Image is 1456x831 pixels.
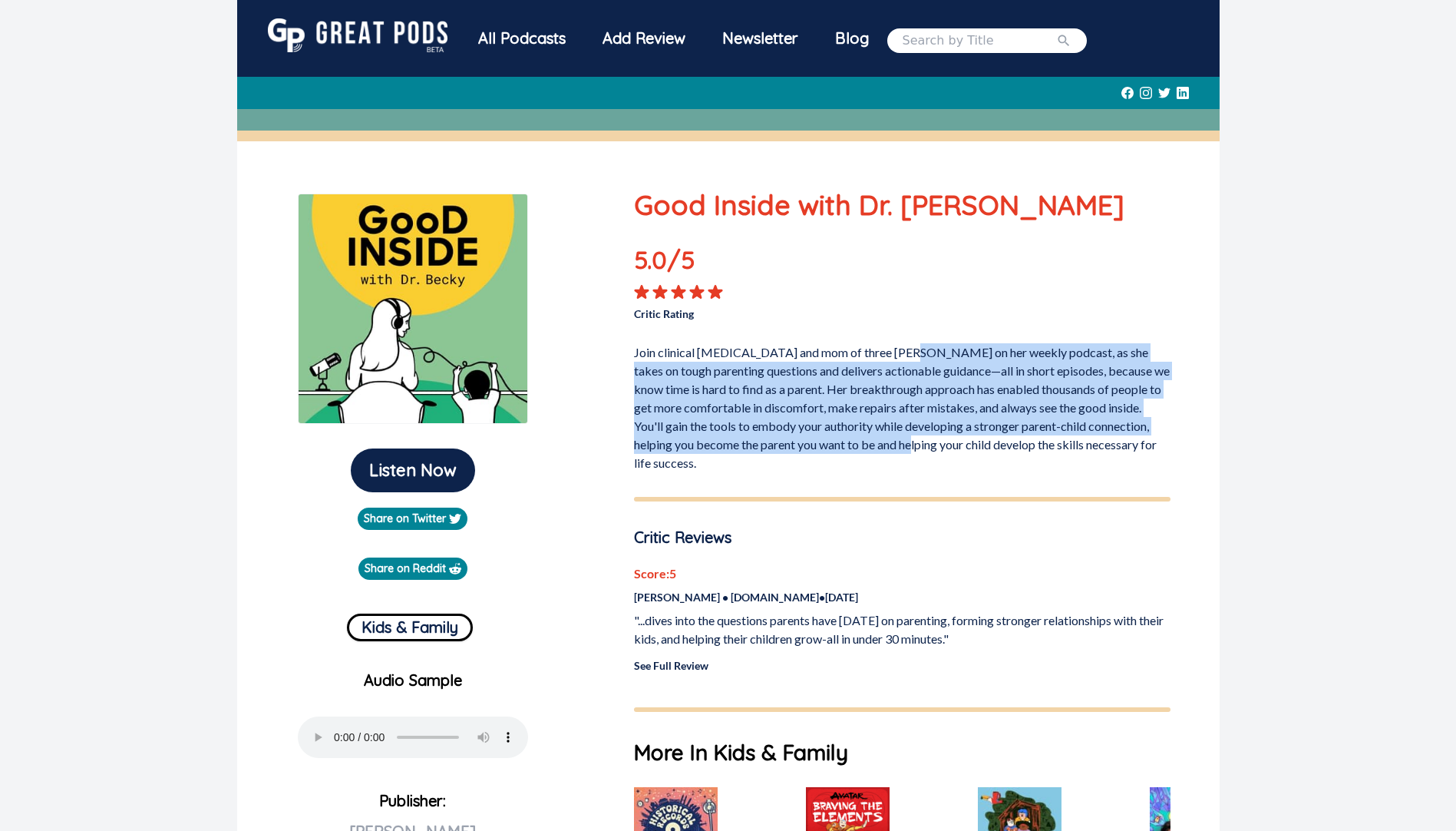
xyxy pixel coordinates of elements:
input: Search by Title [903,31,1056,50]
img: GreatPods [268,18,447,52]
audio: Your browser does not support the audio element [298,717,528,758]
a: All Podcasts [460,18,584,62]
p: Critic Rating [634,300,902,322]
button: Listen Now [351,449,475,492]
a: Blog [817,18,887,58]
a: See Full Review [634,659,708,672]
button: Kids & Family [347,614,473,641]
p: Critic Reviews [634,526,1170,549]
div: All Podcasts [460,18,584,58]
p: [PERSON_NAME] • [DOMAIN_NAME] • [DATE] [634,589,1170,605]
a: Share on Reddit [358,558,467,580]
p: Audio Sample [249,669,577,692]
div: Newsletter [704,18,817,58]
a: Newsletter [704,18,817,62]
a: Share on Twitter [358,508,467,530]
p: Good Inside with Dr. [PERSON_NAME] [634,184,1170,226]
p: Join clinical [MEDICAL_DATA] and mom of three [PERSON_NAME] on her weekly podcast, as she takes o... [634,337,1170,472]
img: Good Inside with Dr. Becky [298,194,528,424]
p: 5.0 /5 [634,241,741,284]
h1: More In Kids & Family [634,737,1170,769]
a: Add Review [584,18,704,58]
a: Kids & Family [347,608,473,641]
p: Score: 5 [634,564,1170,583]
p: "...dives into the questions parents have [DATE] on parenting, forming stronger relationships wit... [634,611,1170,648]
